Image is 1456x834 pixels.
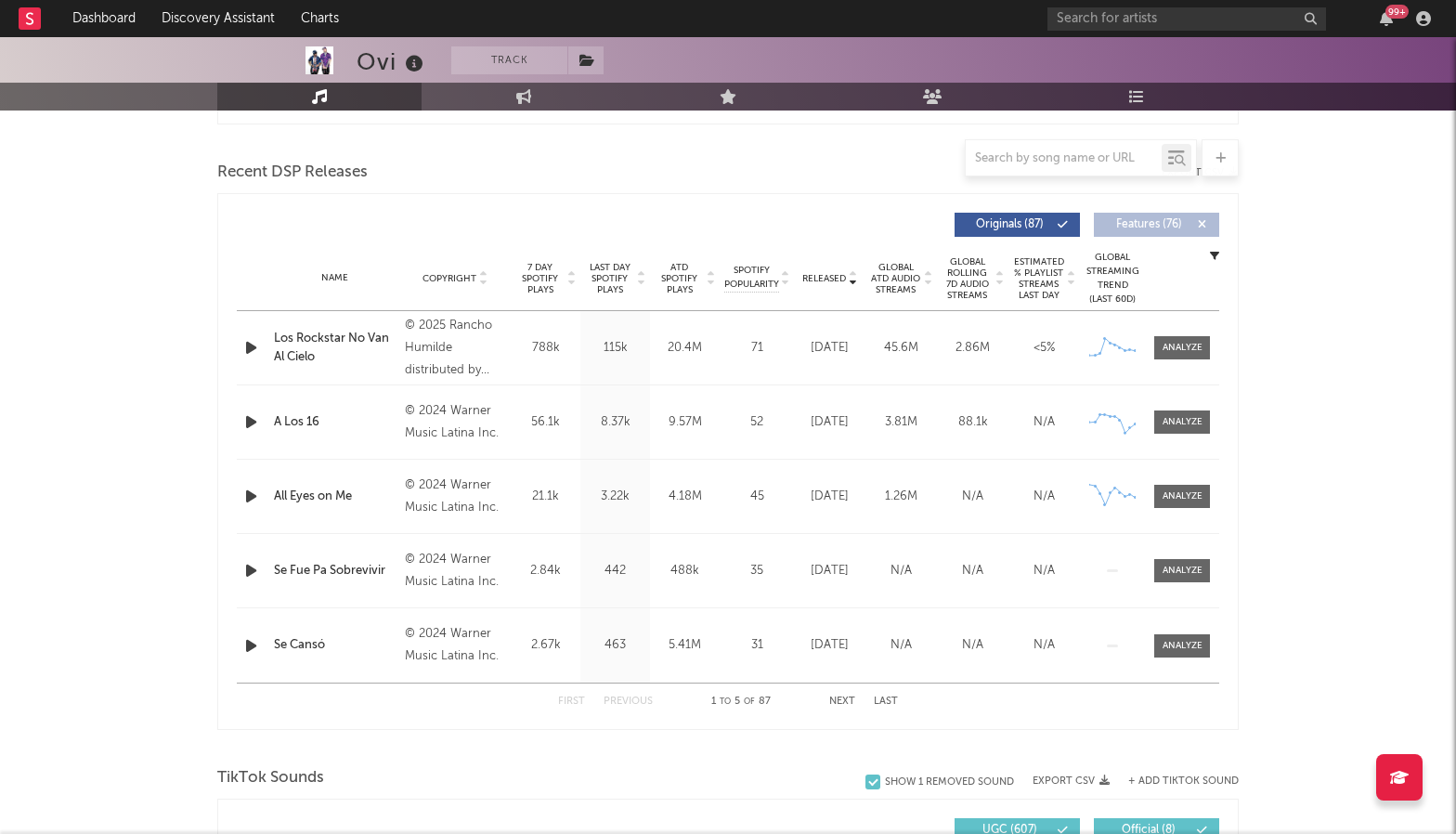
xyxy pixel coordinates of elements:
[655,339,715,358] div: 20.4M
[744,697,755,706] span: of
[604,697,653,707] button: Previous
[405,400,506,445] div: © 2024 Warner Music Latina Inc.
[870,562,932,580] div: N/A
[1013,339,1075,358] div: <5%
[802,273,846,284] span: Released
[1033,775,1110,787] button: Export CSV
[585,262,634,295] span: Last Day Spotify Plays
[724,562,789,580] div: 35
[829,697,855,707] button: Next
[405,623,506,668] div: © 2024 Warner Music Latina Inc.
[799,488,861,506] div: [DATE]
[724,339,789,358] div: 71
[720,697,731,706] span: to
[405,315,506,382] div: © 2025 Rancho Humilde distributed by Warner Music Latina Inc..
[724,636,789,655] div: 31
[1013,256,1064,301] span: Estimated % Playlist Streams Last Day
[274,488,396,506] a: All Eyes on Me
[274,330,396,366] a: Los Rockstar No Van Al Cielo
[799,413,861,432] div: [DATE]
[942,488,1004,506] div: N/A
[724,264,779,292] span: Spotify Popularity
[405,475,506,519] div: © 2024 Warner Music Latina Inc.
[942,636,1004,655] div: N/A
[1094,213,1219,237] button: Features(76)
[217,767,324,789] span: TikTok Sounds
[274,636,396,655] a: Se Cansó
[799,339,861,358] div: [DATE]
[1013,488,1075,506] div: N/A
[1380,11,1393,26] button: 99+
[874,697,898,707] button: Last
[585,562,645,580] div: 442
[655,488,715,506] div: 4.18M
[274,413,396,432] a: A Los 16
[655,636,715,655] div: 5.41M
[724,488,789,506] div: 45
[1106,219,1191,230] span: Features ( 76 )
[942,413,1004,432] div: 88.1k
[515,562,576,580] div: 2.84k
[585,413,645,432] div: 8.37k
[955,213,1080,237] button: Originals(87)
[655,262,704,295] span: ATD Spotify Plays
[515,339,576,358] div: 788k
[885,776,1014,788] div: Show 1 Removed Sound
[405,549,506,593] div: © 2024 Warner Music Latina Inc.
[690,691,792,713] div: 1 5 87
[558,697,585,707] button: First
[967,219,1052,230] span: Originals ( 87 )
[870,262,921,295] span: Global ATD Audio Streams
[1110,776,1239,787] button: + Add TikTok Sound
[966,151,1162,166] input: Search by song name or URL
[515,488,576,506] div: 21.1k
[870,636,932,655] div: N/A
[1385,5,1409,19] div: 99 +
[422,273,476,284] span: Copyright
[1013,413,1075,432] div: N/A
[585,636,645,655] div: 463
[870,488,932,506] div: 1.26M
[585,488,645,506] div: 3.22k
[870,339,932,358] div: 45.6M
[1013,636,1075,655] div: N/A
[655,413,715,432] div: 9.57M
[724,413,789,432] div: 52
[1013,562,1075,580] div: N/A
[870,413,932,432] div: 3.81M
[515,636,576,655] div: 2.67k
[1128,776,1239,787] button: + Add TikTok Sound
[357,46,428,77] div: Ovi
[274,562,396,580] a: Se Fue Pa Sobrevivir
[1085,251,1140,306] div: Global Streaming Trend (Last 60D)
[799,636,861,655] div: [DATE]
[1047,7,1326,31] input: Search for artists
[942,562,1004,580] div: N/A
[585,339,645,358] div: 115k
[451,46,567,74] button: Track
[515,262,565,295] span: 7 Day Spotify Plays
[274,271,396,285] div: Name
[655,562,715,580] div: 488k
[942,339,1004,358] div: 2.86M
[515,413,576,432] div: 56.1k
[942,256,993,301] span: Global Rolling 7D Audio Streams
[799,562,861,580] div: [DATE]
